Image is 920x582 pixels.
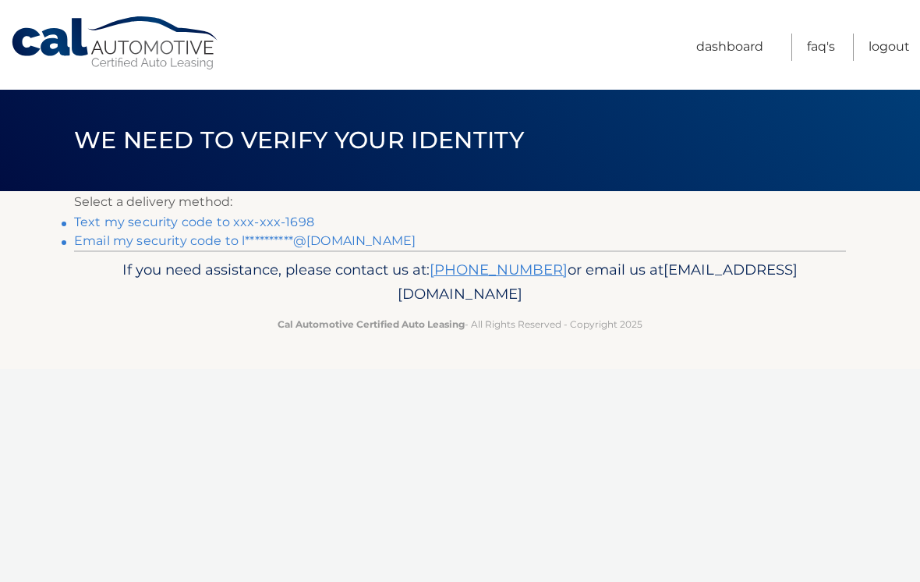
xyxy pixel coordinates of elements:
[74,215,314,229] a: Text my security code to xxx-xxx-1698
[74,126,524,154] span: We need to verify your identity
[74,191,846,213] p: Select a delivery method:
[430,261,568,279] a: [PHONE_NUMBER]
[10,16,221,71] a: Cal Automotive
[807,34,835,61] a: FAQ's
[869,34,910,61] a: Logout
[278,318,465,330] strong: Cal Automotive Certified Auto Leasing
[84,316,836,332] p: - All Rights Reserved - Copyright 2025
[74,233,416,248] a: Email my security code to l**********@[DOMAIN_NAME]
[84,257,836,307] p: If you need assistance, please contact us at: or email us at
[696,34,763,61] a: Dashboard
